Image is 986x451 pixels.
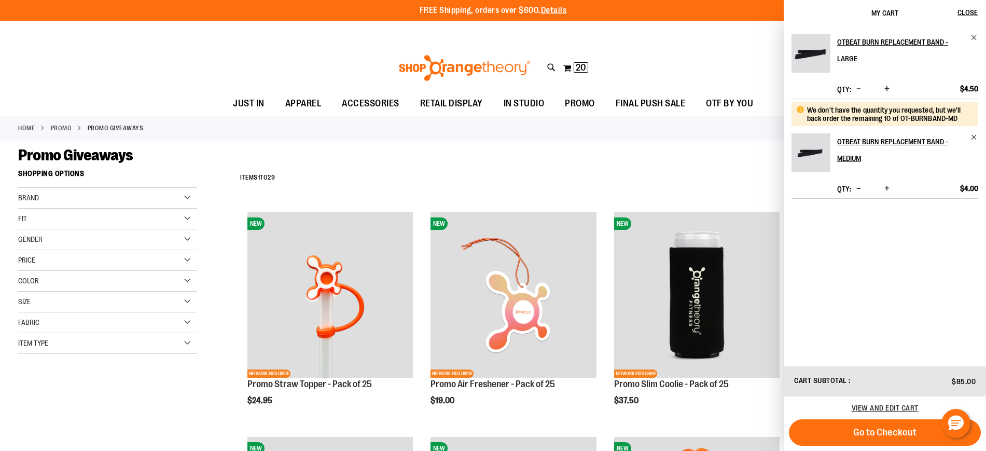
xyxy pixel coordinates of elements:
a: Promo Straw Topper - Pack of 25NEWNETWORK EXCLUSIVE [247,212,413,379]
span: APPAREL [285,92,322,115]
a: Details [541,6,567,15]
span: $4.50 [960,84,978,93]
a: Remove item [970,34,978,42]
h2: Items to [240,170,275,186]
a: OTBEAT BURN REPLACEMENT BAND - MEDIUM [791,133,830,179]
span: NEW [430,217,448,230]
span: $19.00 [430,396,456,405]
span: NETWORK EXCLUSIVE [247,370,290,378]
div: We don't have the quantity you requested, but we'll back order the remaining 10 of OT-BURNBAND-MD [807,106,970,122]
a: View and edit cart [852,404,919,412]
a: PROMO [51,124,72,133]
a: RETAIL DISPLAY [410,92,493,116]
button: Hello, have a question? Let’s chat. [941,409,970,438]
button: Increase product quantity [882,84,892,94]
span: Size [18,297,31,306]
a: Remove item [970,133,978,141]
span: My Cart [871,9,898,17]
h2: OTBEAT BURN REPLACEMENT BAND - MEDIUM [837,133,964,167]
li: Product [791,99,978,199]
span: PROMO [565,92,595,115]
a: FINAL PUSH SALE [605,92,696,116]
span: NETWORK EXCLUSIVE [430,370,474,378]
span: JUST IN [233,92,265,115]
a: Promo Slim Coolie - Pack of 25NEWNETWORK EXCLUSIVE [614,212,780,379]
img: Promo Straw Topper - Pack of 25 [247,212,413,378]
a: PROMO [554,92,605,115]
button: Decrease product quantity [854,184,864,194]
a: Promo Slim Coolie - Pack of 25 [614,379,729,389]
span: OTF BY YOU [706,92,753,115]
span: IN STUDIO [504,92,545,115]
li: Product [791,34,978,99]
span: NEW [247,217,265,230]
span: RETAIL DISPLAY [420,92,483,115]
span: ACCESSORIES [342,92,399,115]
img: Promo Slim Coolie - Pack of 25 [614,212,780,378]
img: Shop Orangetheory [397,55,532,81]
span: $4.00 [960,184,978,193]
span: 1 [258,174,260,181]
img: OTBEAT BURN REPLACEMENT BAND - LARGE [791,34,830,73]
a: APPAREL [275,92,332,116]
button: Go to Checkout [789,419,981,446]
span: NETWORK EXCLUSIVE [614,370,657,378]
button: Increase product quantity [882,184,892,194]
div: product [242,207,418,432]
a: Promo Air Freshener - Pack of 25 [430,379,555,389]
a: OTF BY YOU [696,92,763,116]
a: OTBEAT BURN REPLACEMENT BAND - LARGE [837,34,978,67]
label: Qty [837,185,851,193]
span: Fit [18,214,27,223]
a: Promo Straw Topper - Pack of 25 [247,379,372,389]
span: 20 [576,62,586,73]
span: 29 [268,174,275,181]
span: FINAL PUSH SALE [616,92,686,115]
span: $85.00 [952,377,976,386]
button: Decrease product quantity [854,84,864,94]
div: product [425,207,601,432]
strong: Shopping Options [18,165,197,188]
h2: OTBEAT BURN REPLACEMENT BAND - LARGE [837,34,964,67]
a: JUST IN [223,92,275,116]
a: Promo Air Freshener - Pack of 25NEWNETWORK EXCLUSIVE [430,212,596,379]
span: Go to Checkout [853,427,916,438]
span: Fabric [18,318,39,326]
span: Item Type [18,339,48,347]
img: OTBEAT BURN REPLACEMENT BAND - MEDIUM [791,133,830,172]
span: Close [957,8,978,17]
a: OTBEAT BURN REPLACEMENT BAND - MEDIUM [837,133,978,167]
a: IN STUDIO [493,92,555,116]
img: Promo Air Freshener - Pack of 25 [430,212,596,378]
span: NEW [614,217,631,230]
span: Brand [18,194,39,202]
span: $37.50 [614,396,640,405]
div: product [609,207,785,432]
span: Cart Subtotal [794,376,847,385]
a: ACCESSORIES [331,92,410,116]
a: Home [18,124,35,133]
label: Qty [837,85,851,93]
span: $24.95 [247,396,274,405]
span: Color [18,277,39,285]
span: Promo Giveaways [18,146,133,164]
span: Gender [18,235,43,243]
span: Price [18,256,35,264]
a: OTBEAT BURN REPLACEMENT BAND - LARGE [791,34,830,79]
strong: Promo Giveaways [88,124,144,133]
p: FREE Shipping, orders over $600. [420,5,567,17]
